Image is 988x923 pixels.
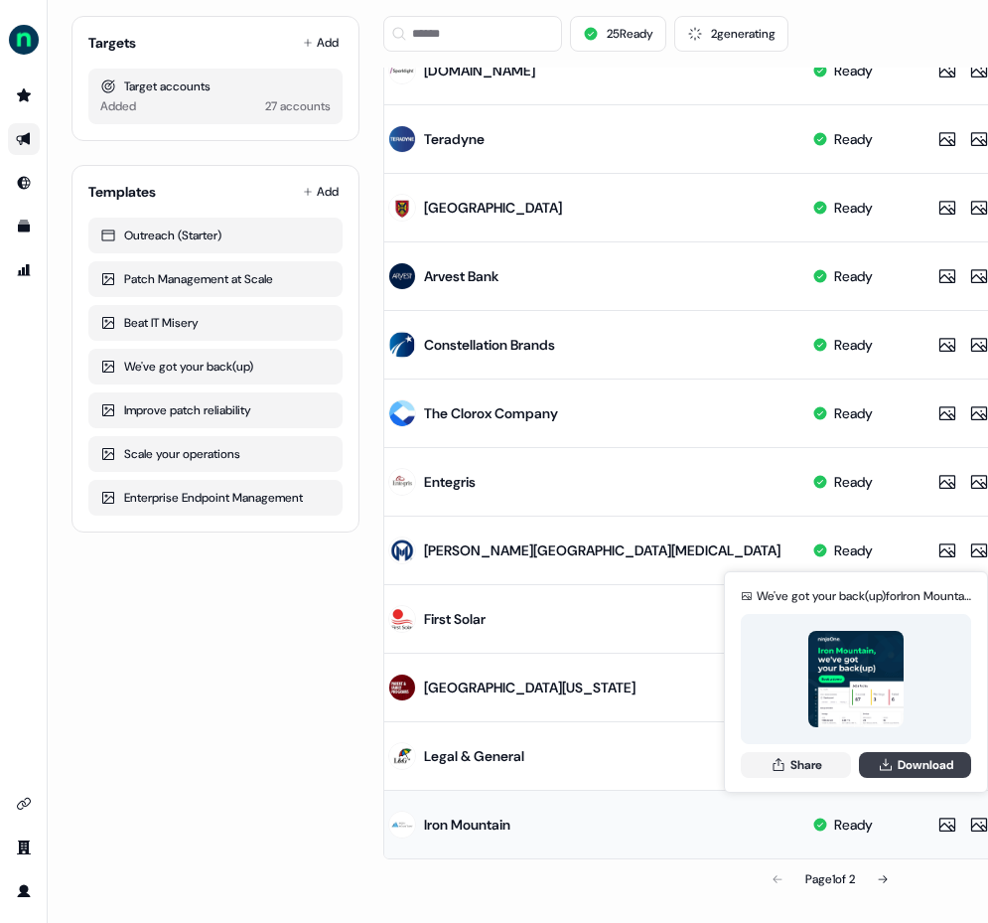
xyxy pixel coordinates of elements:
[808,631,905,727] img: asset preview
[834,198,873,218] div: Ready
[424,540,780,560] div: [PERSON_NAME][GEOGRAPHIC_DATA][MEDICAL_DATA]
[100,226,331,245] div: Outreach (Starter)
[834,403,873,423] div: Ready
[424,61,535,80] div: [DOMAIN_NAME]
[265,96,331,116] div: 27 accounts
[570,16,666,52] button: 25Ready
[8,167,40,199] a: Go to Inbound
[834,61,873,80] div: Ready
[424,129,485,149] div: Teradyne
[299,178,343,206] button: Add
[8,254,40,286] a: Go to attribution
[88,182,156,202] div: Templates
[424,815,510,835] div: Iron Mountain
[100,313,331,333] div: Beat IT Misery
[424,746,524,766] div: Legal & General
[100,269,331,289] div: Patch Management at Scale
[299,29,343,57] button: Add
[424,266,498,286] div: Arvest Bank
[100,488,331,508] div: Enterprise Endpoint Management
[424,472,476,492] div: Entegris
[8,79,40,111] a: Go to prospects
[100,357,331,377] div: We've got your back(up)
[100,96,136,116] div: Added
[424,678,635,697] div: [GEOGRAPHIC_DATA][US_STATE]
[424,198,562,218] div: [GEOGRAPHIC_DATA]
[100,400,331,420] div: Improve patch reliability
[8,123,40,155] a: Go to outbound experience
[834,472,873,492] div: Ready
[834,815,873,835] div: Ready
[8,788,40,820] a: Go to integrations
[757,586,971,606] div: We've got your back(up) for Iron Mountain
[834,129,873,149] div: Ready
[741,752,851,778] button: Share
[100,444,331,464] div: Scale your operations
[100,77,331,96] div: Target accounts
[859,752,971,778] button: Download
[834,266,873,286] div: Ready
[88,33,136,53] div: Targets
[8,211,40,242] a: Go to templates
[8,875,40,907] a: Go to profile
[424,609,486,629] div: First Solar
[834,335,873,355] div: Ready
[424,335,555,355] div: Constellation Brands
[674,16,788,52] button: 2generating
[424,403,558,423] div: The Clorox Company
[834,540,873,560] div: Ready
[805,869,855,889] div: Page 1 of 2
[8,832,40,863] a: Go to team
